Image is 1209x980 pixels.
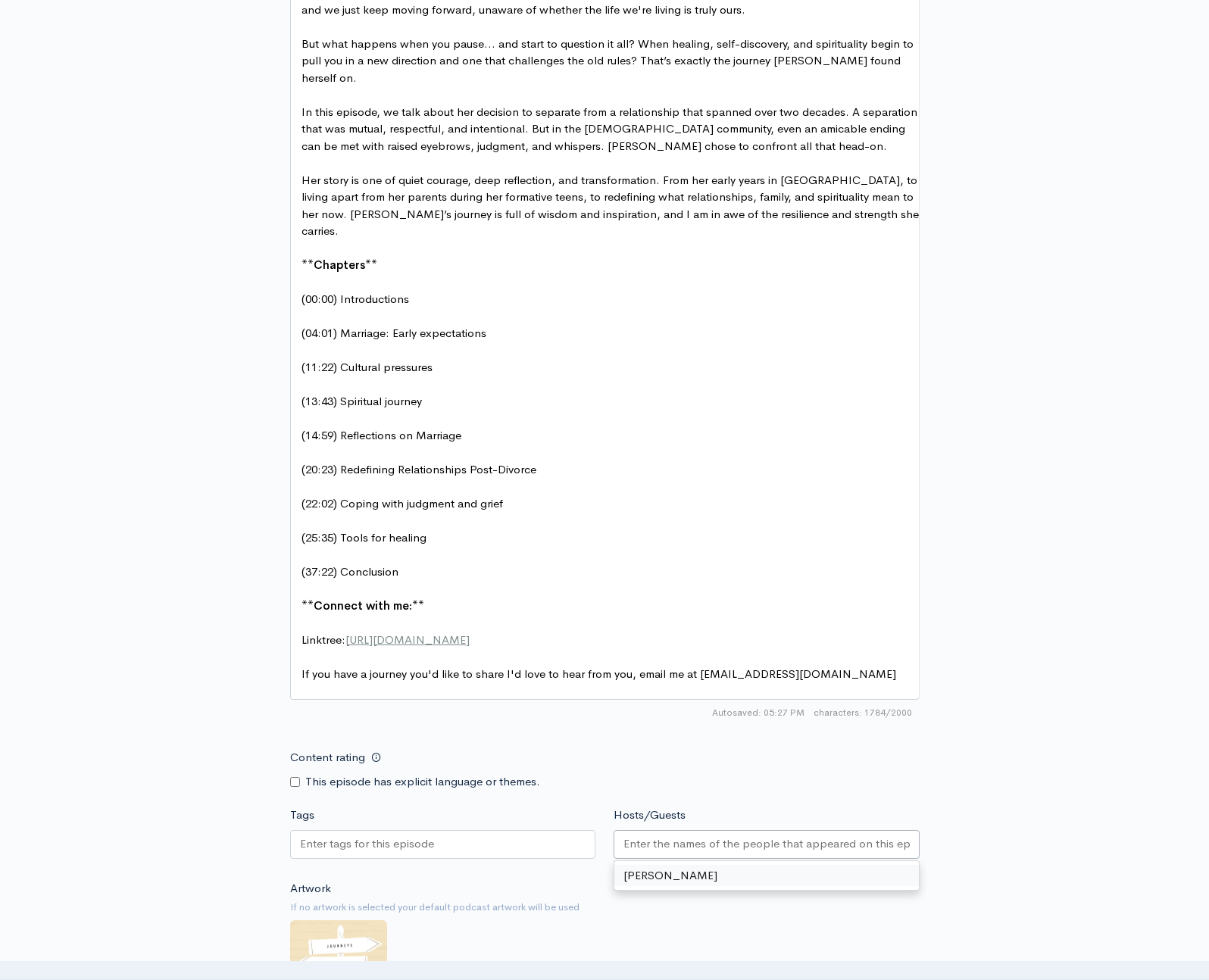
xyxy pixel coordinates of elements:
label: This episode has explicit language or themes. [305,773,540,791]
label: Hosts/Guests [614,807,686,824]
span: But what happens when you pause... and start to question it all? When healing, self-discovery, an... [301,36,917,85]
span: (37:22) Conclusion [301,564,398,579]
span: Linktree: [301,632,470,647]
input: Enter tags for this episode [300,835,436,853]
span: (20:23) Redefining Relationships Post-Divorce [301,462,536,476]
input: Enter the names of the people that appeared on this episode [623,835,910,853]
div: [PERSON_NAME] [614,865,919,887]
span: (11:22) Cultural pressures [301,360,433,374]
span: (25:35) Tools for healing [301,530,426,545]
span: (13:43) Spiritual journey [301,394,422,408]
span: (22:02) Coping with judgment and grief [301,496,503,510]
span: [URL][DOMAIN_NAME] [345,632,470,647]
span: Her story is one of quiet courage, deep reflection, and transformation. From her early years in [... [301,173,922,239]
span: Connect with me: [314,598,412,613]
small: If no artwork is selected your default podcast artwork will be used [290,900,920,915]
span: 1784/2000 [814,706,912,719]
span: (00:00) Introductions [301,292,409,306]
label: Artwork [290,880,331,897]
span: (14:59) Reflections on Marriage [301,428,461,442]
span: In this episode, we talk about her decision to separate from a relationship that spanned over two... [301,105,920,153]
span: If you have a journey you'd like to share I'd love to hear from you, email me at [EMAIL_ADDRESS][... [301,666,896,681]
span: Chapters [314,257,365,272]
label: Content rating [290,742,365,773]
span: (04:01) Marriage: Early expectations [301,326,486,340]
span: Autosaved: 05:27 PM [712,706,804,719]
label: Tags [290,807,314,824]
